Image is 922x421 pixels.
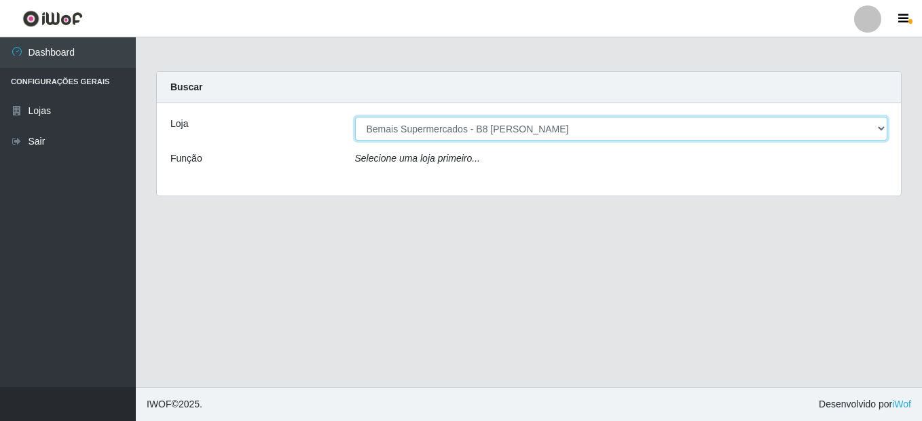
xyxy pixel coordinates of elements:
[170,81,202,92] strong: Buscar
[22,10,83,27] img: CoreUI Logo
[147,397,202,411] span: © 2025 .
[147,399,172,409] span: IWOF
[355,153,480,164] i: Selecione uma loja primeiro...
[170,151,202,166] label: Função
[170,117,188,131] label: Loja
[819,397,911,411] span: Desenvolvido por
[892,399,911,409] a: iWof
